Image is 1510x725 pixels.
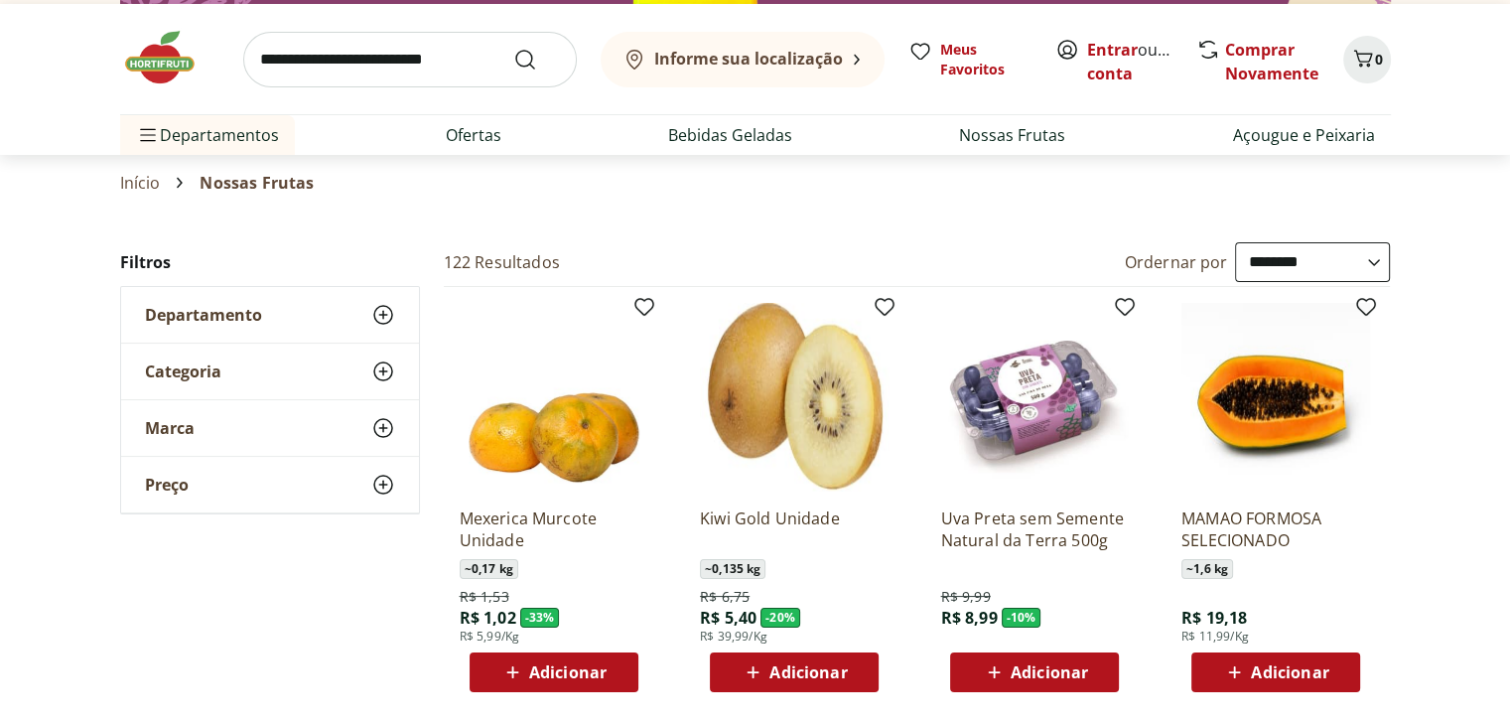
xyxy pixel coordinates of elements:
[1125,251,1228,273] label: Ordernar por
[120,28,219,87] img: Hortifruti
[1087,39,1196,84] a: Criar conta
[1181,629,1249,645] span: R$ 11,99/Kg
[1225,39,1318,84] a: Comprar Novamente
[460,607,516,629] span: R$ 1,02
[200,174,314,192] span: Nossas Frutas
[145,475,189,495] span: Preço
[120,174,161,192] a: Início
[1375,50,1383,69] span: 0
[1181,507,1370,551] a: MAMAO FORMOSA SELECIONADO
[121,400,419,456] button: Marca
[760,608,800,628] span: - 20 %
[700,587,750,607] span: R$ 6,75
[529,664,607,680] span: Adicionar
[460,559,518,579] span: ~ 0,17 kg
[460,629,520,645] span: R$ 5,99/Kg
[520,608,560,628] span: - 33 %
[700,507,889,551] a: Kiwi Gold Unidade
[940,607,997,629] span: R$ 8,99
[460,303,648,492] img: Mexerica Murcote Unidade
[1087,39,1138,61] a: Entrar
[940,507,1129,551] a: Uva Preta sem Semente Natural da Terra 500g
[700,559,765,579] span: ~ 0,135 kg
[444,251,560,273] h2: 122 Resultados
[136,111,279,159] span: Departamentos
[1233,123,1375,147] a: Açougue e Peixaria
[121,287,419,343] button: Departamento
[1181,303,1370,492] img: MAMAO FORMOSA SELECIONADO
[121,457,419,512] button: Preço
[460,587,509,607] span: R$ 1,53
[1002,608,1041,628] span: - 10 %
[145,362,221,381] span: Categoria
[1011,664,1088,680] span: Adicionar
[601,32,885,87] button: Informe sua localização
[1181,607,1247,629] span: R$ 19,18
[668,123,792,147] a: Bebidas Geladas
[1181,559,1233,579] span: ~ 1,6 kg
[1191,652,1360,692] button: Adicionar
[1251,664,1328,680] span: Adicionar
[145,305,262,325] span: Departamento
[908,40,1031,79] a: Meus Favoritos
[710,652,879,692] button: Adicionar
[243,32,577,87] input: search
[700,303,889,492] img: Kiwi Gold Unidade
[136,111,160,159] button: Menu
[700,629,767,645] span: R$ 39,99/Kg
[959,123,1065,147] a: Nossas Frutas
[460,507,648,551] a: Mexerica Murcote Unidade
[145,418,195,438] span: Marca
[513,48,561,72] button: Submit Search
[654,48,843,70] b: Informe sua localização
[1343,36,1391,83] button: Carrinho
[940,587,990,607] span: R$ 9,99
[121,344,419,399] button: Categoria
[700,607,756,629] span: R$ 5,40
[940,303,1129,492] img: Uva Preta sem Semente Natural da Terra 500g
[769,664,847,680] span: Adicionar
[1087,38,1175,85] span: ou
[120,242,420,282] h2: Filtros
[446,123,501,147] a: Ofertas
[470,652,638,692] button: Adicionar
[950,652,1119,692] button: Adicionar
[940,40,1031,79] span: Meus Favoritos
